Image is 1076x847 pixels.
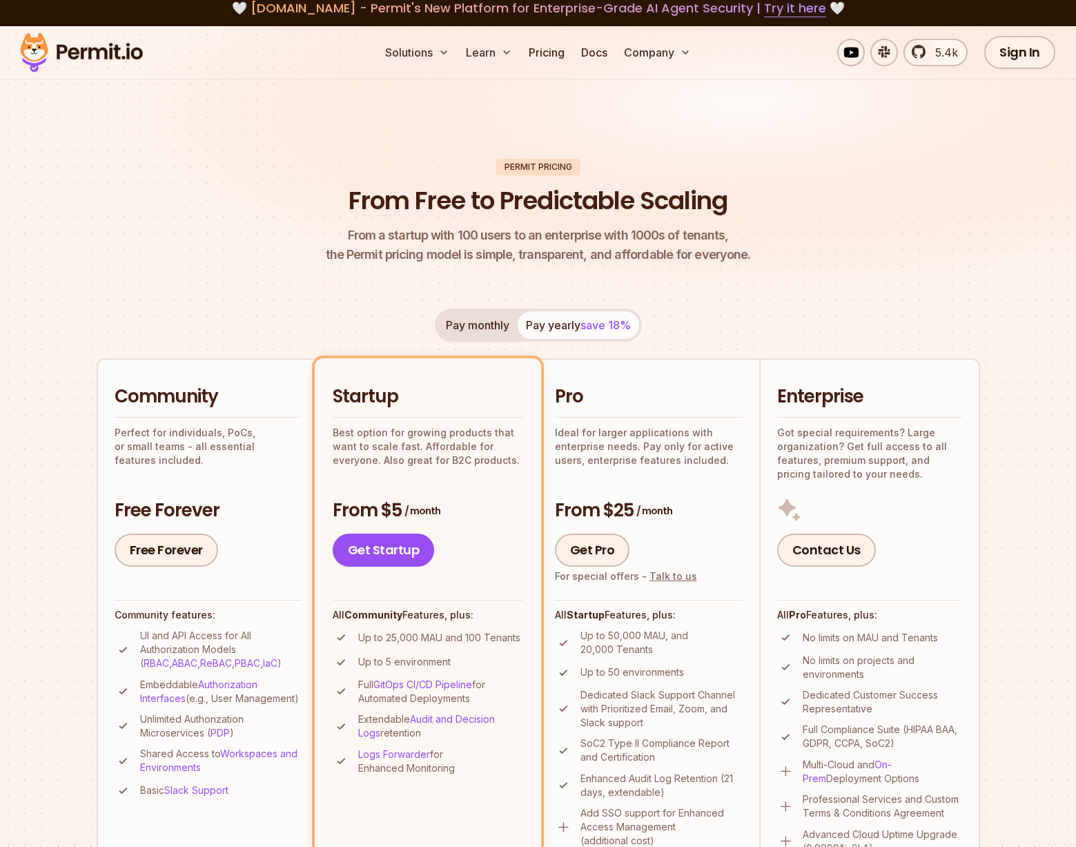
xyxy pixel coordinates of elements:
[618,39,696,66] button: Company
[380,39,455,66] button: Solutions
[803,758,962,786] p: Multi-Cloud and Deployment Options
[140,747,301,775] p: Shared Access to
[140,712,301,740] p: Unlimited Authorization Microservices ( )
[164,784,228,796] a: Slack Support
[580,772,743,799] p: Enhanced Audit Log Retention (21 days, extendable)
[649,570,697,582] a: Talk to us
[333,534,435,567] a: Get Startup
[580,737,743,764] p: SoC2 Type II Compliance Report and Certification
[555,569,697,583] div: For special offers -
[344,609,402,621] strong: Community
[140,629,301,670] p: UI and API Access for All Authorization Models ( , , , , )
[144,657,169,669] a: RBAC
[358,748,523,775] p: for Enhanced Monitoring
[803,688,962,716] p: Dedicated Customer Success Representative
[803,654,962,681] p: No limits on projects and environments
[235,657,260,669] a: PBAC
[636,504,672,518] span: / month
[349,184,727,218] h1: From Free to Predictable Scaling
[358,655,451,669] p: Up to 5 environment
[580,665,684,679] p: Up to 50 environments
[14,29,149,76] img: Permit logo
[984,36,1055,69] a: Sign In
[803,723,962,750] p: Full Compliance Suite (HIPAA BAA, GDPR, CCPA, SoC2)
[358,631,520,645] p: Up to 25,000 MAU and 100 Tenants
[803,631,938,645] p: No limits on MAU and Tenants
[777,384,962,409] h2: Enterprise
[115,534,218,567] a: Free Forever
[555,426,743,467] p: Ideal for larger applications with enterprise needs. Pay only for active users, enterprise featur...
[115,426,301,467] p: Perfect for individuals, PoCs, or small teams - all essential features included.
[115,498,301,523] h3: Free Forever
[333,384,523,409] h2: Startup
[333,426,523,467] p: Best option for growing products that want to scale fast. Affordable for everyone. Also great for...
[803,792,962,820] p: Professional Services and Custom Terms & Conditions Agreement
[115,384,301,409] h2: Community
[580,688,743,730] p: Dedicated Slack Support Channel with Prioritized Email, Zoom, and Slack support
[496,159,580,175] div: Permit Pricing
[555,534,630,567] a: Get Pro
[211,727,230,739] a: PDP
[555,384,743,409] h2: Pro
[140,679,257,704] a: Authorization Interfaces
[789,609,806,621] strong: Pro
[200,657,232,669] a: ReBAC
[326,226,751,245] span: From a startup with 100 users to an enterprise with 1000s of tenants,
[115,608,301,622] h4: Community features:
[460,39,518,66] button: Learn
[777,534,876,567] a: Contact Us
[140,678,301,705] p: Embeddable (e.g., User Management)
[358,748,430,760] a: Logs Forwarder
[358,678,523,705] p: Full for Automated Deployments
[576,39,613,66] a: Docs
[927,44,958,61] span: 5.4k
[777,608,962,622] h4: All Features, plus:
[903,39,968,66] a: 5.4k
[580,629,743,656] p: Up to 50,000 MAU, and 20,000 Tenants
[523,39,570,66] a: Pricing
[326,226,751,264] p: the Permit pricing model is simple, transparent, and affordable for everyone.
[555,608,743,622] h4: All Features, plus:
[358,712,523,740] p: Extendable retention
[140,783,228,797] p: Basic
[172,657,197,669] a: ABAC
[777,426,962,481] p: Got special requirements? Large organization? Get full access to all features, premium support, a...
[373,679,472,690] a: GitOps CI/CD Pipeline
[333,608,523,622] h4: All Features, plus:
[263,657,277,669] a: IaC
[358,713,495,739] a: Audit and Decision Logs
[803,759,892,784] a: On-Prem
[555,498,743,523] h3: From $25
[567,609,605,621] strong: Startup
[333,498,523,523] h3: From $5
[438,311,518,339] button: Pay monthly
[404,504,440,518] span: / month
